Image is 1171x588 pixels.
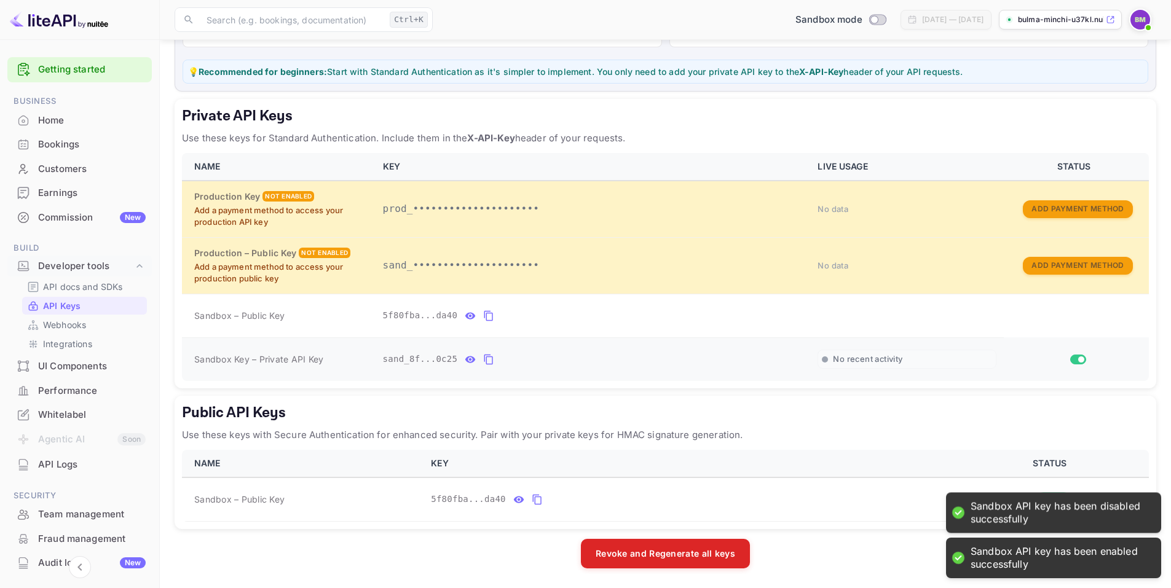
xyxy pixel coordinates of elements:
span: No data [818,204,848,214]
span: Build [7,241,152,255]
div: Developer tools [7,256,152,277]
div: Webhooks [22,316,147,334]
div: CommissionNew [7,206,152,230]
span: Sandbox mode [795,13,862,27]
button: Collapse navigation [69,556,91,578]
a: Integrations [27,337,142,350]
div: Integrations [22,335,147,353]
div: Sandbox API key has been enabled successfully [971,545,1149,571]
a: Audit logsNew [7,551,152,574]
a: Webhooks [27,318,142,331]
div: API Logs [38,458,146,472]
div: Performance [38,384,146,398]
p: API docs and SDKs [43,280,123,293]
a: Earnings [7,181,152,204]
div: UI Components [38,359,146,374]
strong: Recommended for beginners: [199,66,327,77]
div: [DATE] — [DATE] [922,14,984,25]
div: Commission [38,211,146,225]
button: Add Payment Method [1023,257,1132,275]
div: API Logs [7,453,152,477]
th: NAME [182,450,424,477]
span: sand_8f...0c25 [383,353,458,366]
th: KEY [424,450,955,477]
table: private api keys table [182,153,1149,381]
div: Earnings [38,186,146,200]
div: Fraud management [38,532,146,546]
a: Add Payment Method [1023,203,1132,213]
th: STATUS [955,450,1149,477]
div: Home [7,109,152,133]
div: Bookings [38,138,146,152]
div: New [120,557,146,568]
p: Add a payment method to access your production public key [194,261,368,285]
span: Sandbox – Public Key [194,309,285,322]
strong: X-API-Key [799,66,843,77]
div: Audit logsNew [7,551,152,575]
div: Ctrl+K [390,12,428,28]
th: NAME [182,153,376,181]
p: Integrations [43,337,92,350]
div: Not enabled [299,248,350,258]
a: API docs and SDKs [27,280,142,293]
p: 💡 Start with Standard Authentication as it's simpler to implement. You only need to add your priv... [188,65,1143,78]
div: API Keys [22,297,147,315]
h5: Private API Keys [182,106,1149,126]
p: API Keys [43,299,81,312]
span: No recent activity [833,354,902,364]
a: API Keys [27,299,142,312]
div: Switch to Production mode [791,13,891,27]
div: Bookings [7,133,152,157]
a: Performance [7,379,152,402]
div: Customers [38,162,146,176]
p: prod_••••••••••••••••••••• [383,202,803,216]
div: API docs and SDKs [22,278,147,296]
strong: X-API-Key [467,132,515,144]
a: Home [7,109,152,131]
a: Bookings [7,133,152,155]
a: Team management [7,503,152,525]
th: LIVE USAGE [810,153,1004,181]
p: bulma-minchi-u37kl.nui... [1018,14,1103,25]
a: Getting started [38,63,146,77]
a: CommissionNew [7,206,152,229]
th: KEY [376,153,811,181]
span: Business [7,95,152,108]
table: public api keys table [182,450,1149,522]
h6: Production – Public Key [194,246,296,260]
p: sand_••••••••••••••••••••• [383,258,803,273]
div: Developer tools [38,259,133,273]
a: Fraud management [7,527,152,550]
a: API Logs [7,453,152,476]
span: 5f80fba...da40 [431,493,506,506]
span: No data [818,261,848,270]
div: Fraud management [7,527,152,551]
div: Performance [7,379,152,403]
div: UI Components [7,355,152,378]
div: Not enabled [262,191,314,202]
a: Whitelabel [7,403,152,426]
div: Whitelabel [38,408,146,422]
a: UI Components [7,355,152,377]
span: Sandbox – Public Key [194,493,285,506]
div: Whitelabel [7,403,152,427]
div: Home [38,114,146,128]
div: Getting started [7,57,152,82]
div: Customers [7,157,152,181]
th: STATUS [1004,153,1149,181]
p: Use these keys with Secure Authentication for enhanced security. Pair with your private keys for ... [182,428,1149,442]
button: Add Payment Method [1023,200,1132,218]
p: Use these keys for Standard Authentication. Include them in the header of your requests. [182,131,1149,146]
img: bulma minchi [1130,10,1150,29]
a: Customers [7,157,152,180]
p: Add a payment method to access your production API key [194,205,368,229]
h5: Public API Keys [182,403,1149,423]
a: Add Payment Method [1023,259,1132,270]
button: Revoke and Regenerate all keys [581,539,750,568]
h6: Production Key [194,190,260,203]
div: New [120,212,146,223]
span: Sandbox Key – Private API Key [194,354,323,364]
div: Sandbox API key has been disabled successfully [971,500,1149,526]
div: Team management [38,508,146,522]
div: Team management [7,503,152,527]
